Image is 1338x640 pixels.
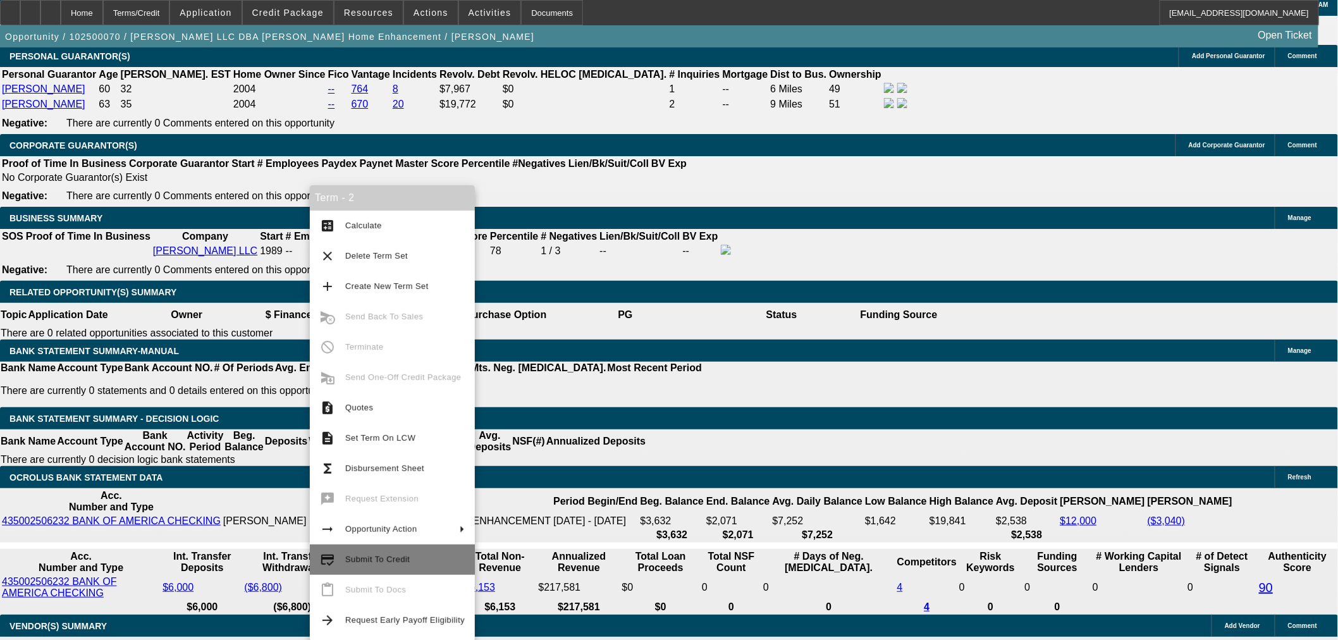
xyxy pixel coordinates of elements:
th: Avg. Deposit [995,489,1058,514]
th: Acc. Holder Name [223,489,551,514]
th: $2,071 [706,529,770,541]
th: Account Type [56,362,124,374]
span: Request Early Payoff Eligibility [345,615,465,625]
th: Bank Account NO. [124,362,214,374]
th: Beg. Balance [640,489,704,514]
span: Add Vendor [1225,622,1260,629]
span: PERSONAL GUARANTOR(S) [9,51,130,61]
b: Age [99,69,118,80]
th: 0 [701,601,761,613]
b: Negative: [2,190,47,201]
a: ($6,800) [244,582,282,593]
span: Calculate [345,221,382,230]
img: linkedin-icon.png [897,98,907,108]
b: Fico [328,69,349,80]
th: Account Type [56,429,124,453]
a: $12,000 [1060,515,1097,526]
span: Add Corporate Guarantor [1189,142,1265,149]
b: Home Owner Since [233,69,326,80]
span: Bank Statement Summary - Decision Logic [9,414,219,424]
b: # Negatives [541,231,597,242]
th: Purchase Option [465,303,547,327]
b: Start [231,158,254,169]
th: # Working Capital Lenders [1092,550,1186,574]
th: Status [704,303,860,327]
a: 670 [352,99,369,109]
span: -- [286,245,293,256]
span: Set Term On LCW [345,433,415,443]
span: There are currently 0 Comments entered on this opportunity [66,118,334,128]
mat-icon: credit_score [320,552,335,567]
b: Paynet Master Score [360,158,459,169]
b: Revolv. Debt [439,69,500,80]
th: $6,000 [162,601,242,613]
td: No Corporate Guarantor(s) Exist [1,171,692,184]
b: Paydex [322,158,357,169]
th: Period Begin/End [553,489,638,514]
b: #Negatives [513,158,567,169]
th: Acc. Number and Type [1,489,221,514]
button: Application [170,1,241,25]
td: -- [722,82,769,96]
th: Int. Transfer Withdrawals [243,550,341,574]
span: RELATED OPPORTUNITY(S) SUMMARY [9,287,176,297]
th: High Balance [929,489,994,514]
td: $3,632 [640,515,704,527]
td: $2,071 [706,515,770,527]
th: Activity Period [187,429,224,453]
th: Proof of Time In Business [25,230,151,243]
th: Avg. End Balance [274,362,361,374]
td: $19,772 [439,97,501,111]
span: Create New Term Set [345,281,429,291]
td: 35 [120,97,231,111]
span: Refresh [1288,474,1311,481]
span: Comment [1288,142,1317,149]
th: Deposits [264,429,309,453]
th: $0 [622,601,701,613]
th: End. Balance [706,489,770,514]
button: Credit Package [243,1,333,25]
th: 0 [763,601,895,613]
button: Activities [459,1,521,25]
span: Credit Package [252,8,324,18]
td: 1989 [259,244,283,258]
td: 60 [98,82,118,96]
mat-icon: functions [320,461,335,476]
td: $0 [502,82,668,96]
div: $217,581 [539,582,620,593]
a: ($3,040) [1148,515,1186,526]
b: Negative: [2,264,47,275]
div: 78 [490,245,538,257]
th: Competitors [897,550,957,574]
b: Revolv. HELOC [MEDICAL_DATA]. [503,69,667,80]
th: # Days of Neg. [MEDICAL_DATA]. [763,550,895,574]
a: [PERSON_NAME] LLC [153,245,257,256]
th: Withdrawls [308,429,363,453]
td: 0 [959,575,1022,600]
th: Most Recent Period [607,362,703,374]
th: Risk Keywords [959,550,1022,574]
th: 0 [959,601,1022,613]
b: Start [260,231,283,242]
b: Company [182,231,228,242]
td: 51 [828,97,882,111]
th: Funding Source [860,303,938,327]
mat-icon: arrow_right_alt [320,522,335,537]
th: $ Financed [265,303,319,327]
img: facebook-icon.png [884,98,894,108]
a: [PERSON_NAME] [2,99,85,109]
td: -- [722,97,769,111]
b: Corporate Guarantor [129,158,229,169]
th: NSF(#) [512,429,546,453]
b: BV Exp [651,158,687,169]
span: BUSINESS SUMMARY [9,213,102,223]
div: Term - 2 [310,185,475,211]
span: 2004 [233,83,256,94]
th: ($6,800) [243,601,341,613]
span: OCROLUS BANK STATEMENT DATA [9,472,163,483]
th: $6,153 [463,601,536,613]
mat-icon: add [320,279,335,294]
span: 0 [1093,582,1098,593]
th: Int. Transfer Deposits [162,550,242,574]
span: Activities [469,8,512,18]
